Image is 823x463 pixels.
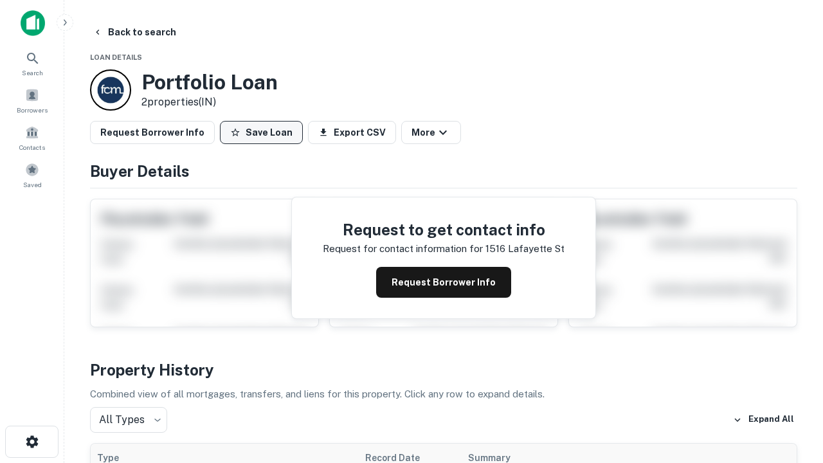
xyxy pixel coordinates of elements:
p: 2 properties (IN) [141,95,278,110]
a: Contacts [4,120,60,155]
iframe: Chat Widget [759,319,823,381]
span: Saved [23,179,42,190]
h4: Request to get contact info [323,218,565,241]
p: 1516 lafayette st [485,241,565,257]
a: Search [4,46,60,80]
button: Export CSV [308,121,396,144]
h4: Property History [90,358,797,381]
button: Request Borrower Info [376,267,511,298]
button: Request Borrower Info [90,121,215,144]
span: Contacts [19,142,45,152]
button: More [401,121,461,144]
button: Expand All [730,410,797,430]
span: Loan Details [90,53,142,61]
p: Request for contact information for [323,241,483,257]
button: Back to search [87,21,181,44]
h4: Buyer Details [90,159,797,183]
p: Combined view of all mortgages, transfers, and liens for this property. Click any row to expand d... [90,386,797,402]
h3: Portfolio Loan [141,70,278,95]
a: Saved [4,158,60,192]
div: All Types [90,407,167,433]
a: Borrowers [4,83,60,118]
span: Borrowers [17,105,48,115]
button: Save Loan [220,121,303,144]
img: capitalize-icon.png [21,10,45,36]
span: Search [22,68,43,78]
